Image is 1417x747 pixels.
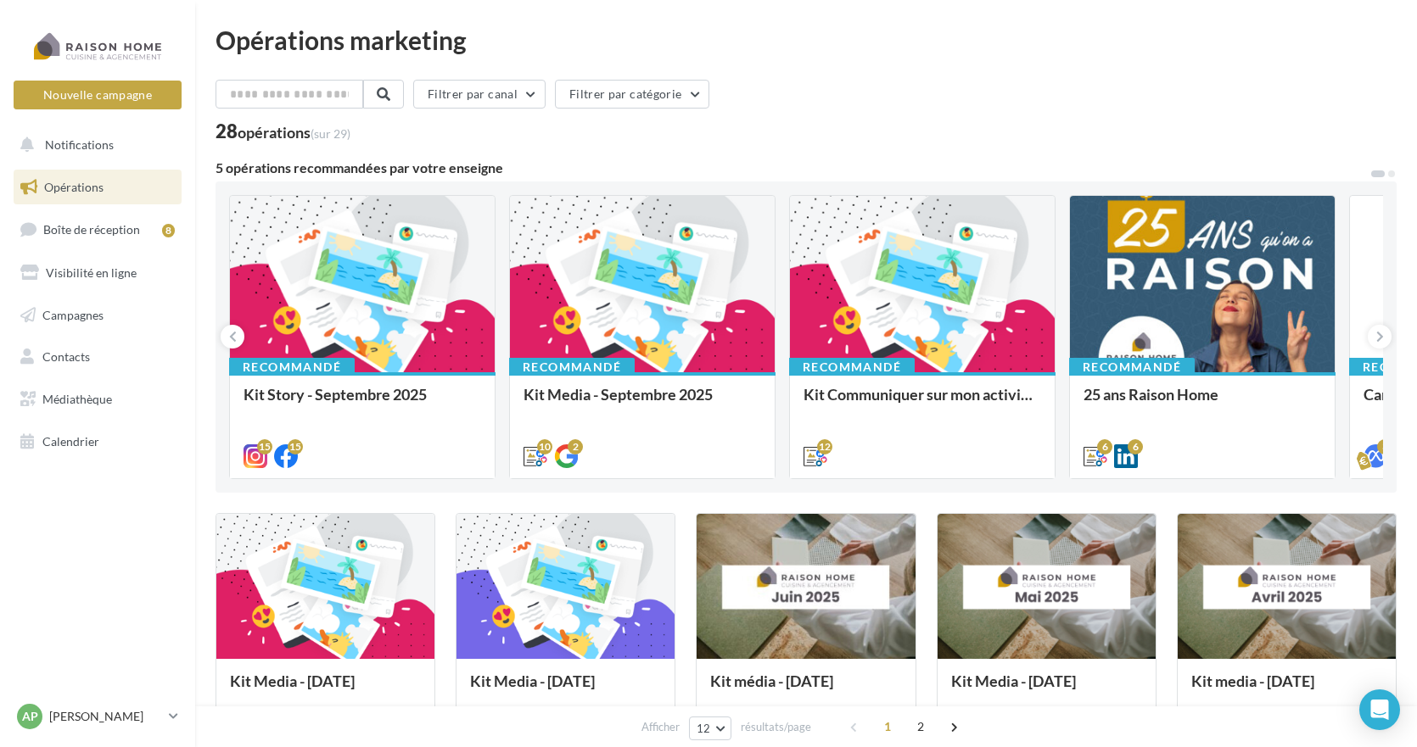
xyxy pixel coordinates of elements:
div: 5 opérations recommandées par votre enseigne [216,161,1369,175]
div: Kit Media - [DATE] [951,672,1142,706]
div: Recommandé [229,358,355,376]
div: Kit Story - Septembre 2025 [244,386,481,420]
span: AP [22,708,38,725]
a: Campagnes [10,298,185,333]
div: Open Intercom Messenger [1359,689,1400,730]
div: 15 [288,439,303,454]
div: 8 [162,224,175,237]
div: 10 [537,439,552,454]
a: Boîte de réception8 [10,211,185,248]
div: Kit Media - [DATE] [230,672,421,706]
span: Calendrier [42,434,99,449]
div: 12 [817,439,832,454]
a: Opérations [10,170,185,205]
div: 6 [1128,439,1143,454]
button: Nouvelle campagne [14,81,182,109]
span: Notifications [45,137,114,152]
div: 3 [1377,439,1392,454]
div: 28 [216,122,350,141]
div: Kit media - [DATE] [1191,672,1382,706]
div: opérations [238,125,350,140]
a: Contacts [10,339,185,375]
div: 6 [1097,439,1112,454]
a: AP [PERSON_NAME] [14,700,182,733]
div: Recommandé [1069,358,1195,376]
div: 25 ans Raison Home [1084,386,1321,420]
span: Afficher [641,719,680,735]
div: Recommandé [789,358,915,376]
span: Visibilité en ligne [46,265,137,280]
span: 12 [697,722,711,735]
span: Contacts [42,349,90,364]
div: 15 [257,439,272,454]
button: Notifications [10,127,178,163]
a: Visibilité en ligne [10,255,185,291]
span: Campagnes [42,307,104,321]
a: Calendrier [10,424,185,460]
button: 12 [689,716,732,740]
button: Filtrer par canal [413,80,546,109]
span: résultats/page [741,719,811,735]
span: Boîte de réception [43,222,140,237]
span: Médiathèque [42,392,112,406]
span: 1 [874,713,901,740]
div: Kit Media - Septembre 2025 [524,386,761,420]
div: Recommandé [509,358,635,376]
div: Kit Media - [DATE] [470,672,661,706]
button: Filtrer par catégorie [555,80,709,109]
a: Médiathèque [10,382,185,417]
span: (sur 29) [311,126,350,141]
span: Opérations [44,180,104,194]
div: Opérations marketing [216,27,1397,53]
p: [PERSON_NAME] [49,708,162,725]
div: Kit Communiquer sur mon activité [804,386,1041,420]
span: 2 [907,713,934,740]
div: Kit média - [DATE] [710,672,901,706]
div: 2 [568,439,583,454]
